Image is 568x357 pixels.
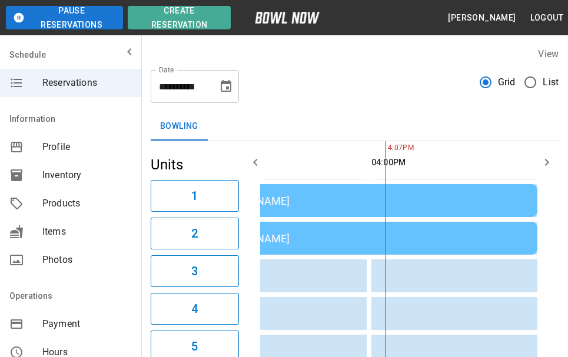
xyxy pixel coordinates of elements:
label: View [538,48,559,59]
h6: 1 [191,186,198,205]
span: 4:07PM [385,142,388,154]
button: Create Reservation [128,6,231,29]
h6: 4 [191,299,198,318]
span: Photos [42,253,132,267]
div: [PERSON_NAME] [208,195,528,207]
h6: 5 [191,337,198,356]
span: List [543,75,559,89]
button: 2 [151,218,239,249]
button: Choose date, selected date is Oct 11, 2025 [214,75,238,98]
th: 04:00PM [371,146,537,179]
div: [PERSON_NAME] [208,232,528,245]
th: 03:00PM [201,146,367,179]
span: Payment [42,317,132,331]
span: Inventory [42,168,132,182]
h5: Units [151,155,239,174]
h6: 3 [191,262,198,281]
button: 4 [151,293,239,325]
h6: 2 [191,224,198,243]
button: 1 [151,180,239,212]
div: inventory tabs [151,112,559,141]
button: 3 [151,255,239,287]
span: Items [42,225,132,239]
button: Pause Reservations [6,6,123,29]
span: Reservations [42,76,132,90]
img: logo [255,12,320,24]
span: Products [42,196,132,211]
button: Bowling [151,112,208,141]
button: [PERSON_NAME] [443,7,520,29]
button: Logout [526,7,568,29]
span: Profile [42,140,132,154]
span: Grid [498,75,516,89]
